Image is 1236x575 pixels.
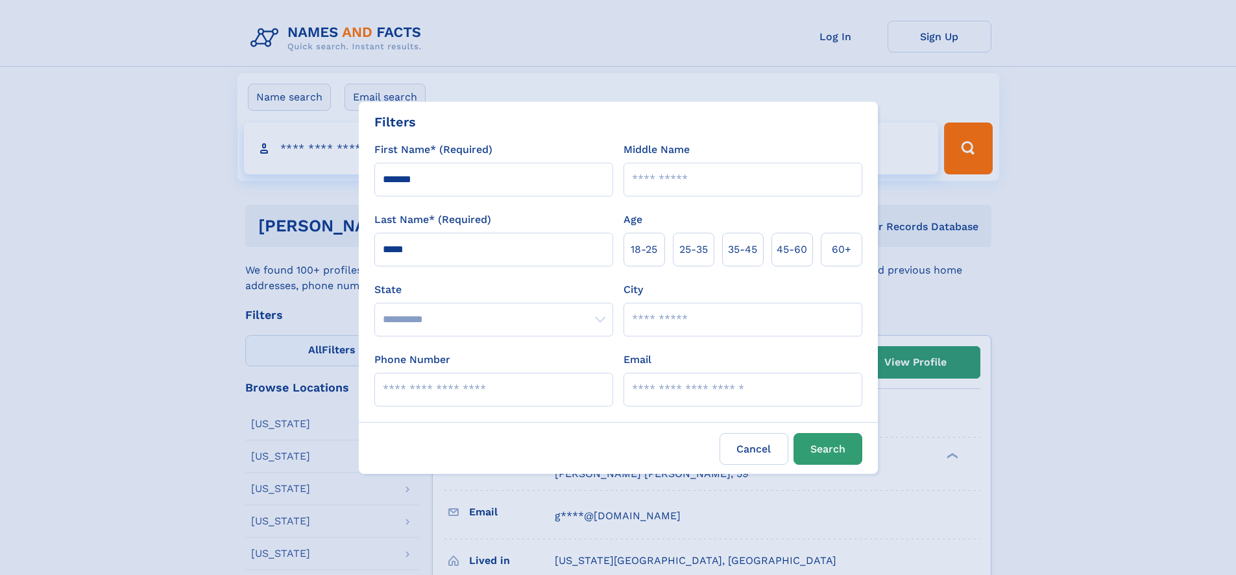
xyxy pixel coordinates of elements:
[374,282,613,298] label: State
[624,212,642,228] label: Age
[624,282,643,298] label: City
[832,242,851,257] span: 60+
[720,433,788,465] label: Cancel
[794,433,862,465] button: Search
[777,242,807,257] span: 45‑60
[728,242,757,257] span: 35‑45
[374,142,492,158] label: First Name* (Required)
[631,242,657,257] span: 18‑25
[374,352,450,368] label: Phone Number
[624,142,690,158] label: Middle Name
[374,112,416,132] div: Filters
[374,212,491,228] label: Last Name* (Required)
[624,352,651,368] label: Email
[679,242,708,257] span: 25‑35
